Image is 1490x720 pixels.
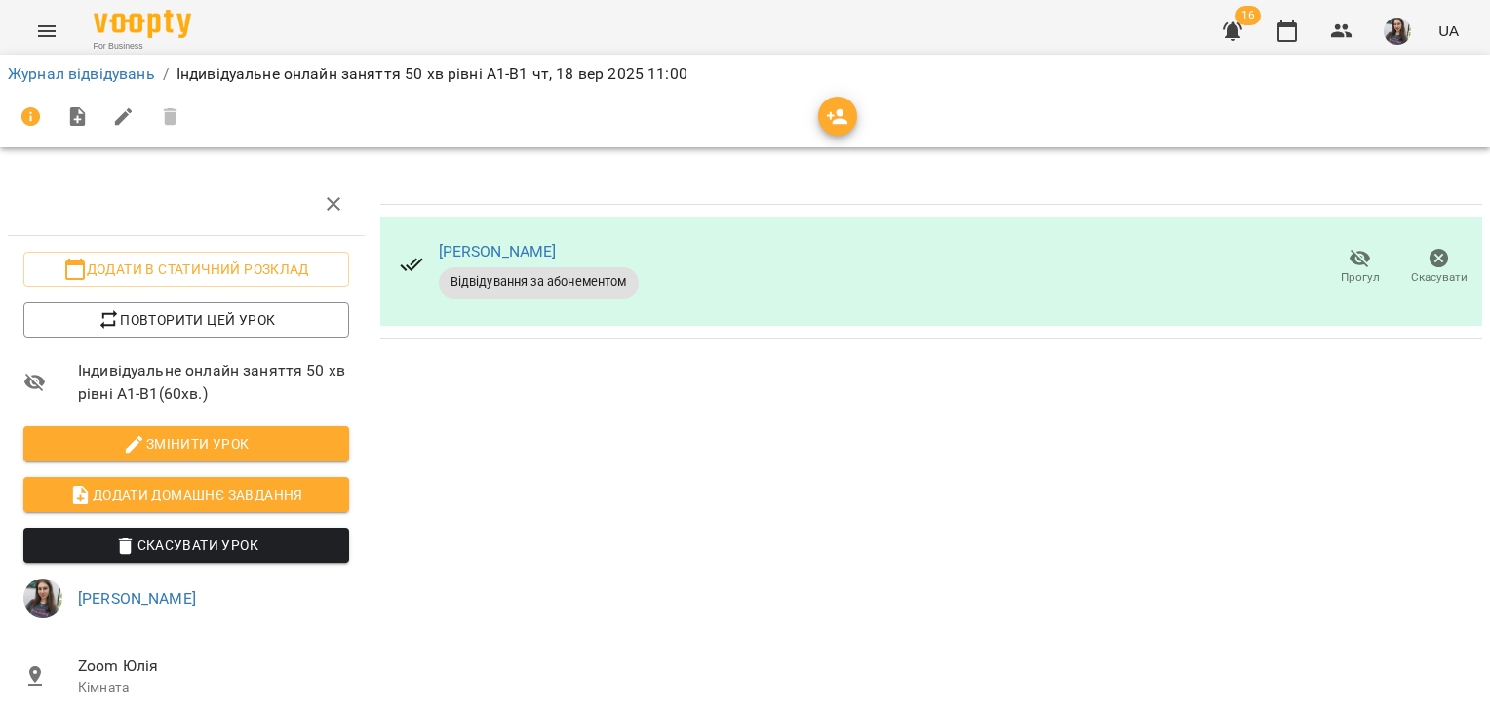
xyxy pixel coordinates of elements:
button: Додати в статичний розклад [23,252,349,287]
p: Індивідуальне онлайн заняття 50 хв рівні А1-В1 чт, 18 вер 2025 11:00 [176,62,687,86]
button: Скасувати [1399,240,1478,295]
img: ca1374486191da6fb8238bd749558ac4.jpeg [23,579,62,618]
span: Повторити цей урок [39,308,333,332]
button: Змінити урок [23,426,349,461]
button: UA [1431,13,1467,49]
span: Відвідування за абонементом [439,273,639,291]
span: For Business [94,40,191,53]
button: Скасувати Урок [23,528,349,563]
span: Додати домашнє завдання [39,483,333,506]
span: Індивідуальне онлайн заняття 50 хв рівні А1-В1 ( 60 хв. ) [78,359,349,405]
p: Кімната [78,678,349,698]
span: Скасувати Урок [39,534,333,557]
button: Додати домашнє завдання [23,477,349,512]
a: [PERSON_NAME] [439,242,557,260]
button: Menu [23,8,70,55]
span: Скасувати [1411,269,1468,286]
span: Прогул [1341,269,1380,286]
button: Прогул [1320,240,1399,295]
li: / [163,62,169,86]
span: UA [1438,20,1459,41]
img: Voopty Logo [94,10,191,38]
span: Додати в статичний розклад [39,258,333,281]
img: ca1374486191da6fb8238bd749558ac4.jpeg [1384,18,1411,45]
span: Zoom Юлія [78,655,349,678]
nav: breadcrumb [8,62,1482,86]
span: Змінити урок [39,432,333,456]
a: Журнал відвідувань [8,64,155,83]
a: [PERSON_NAME] [78,589,196,608]
span: 16 [1235,6,1261,25]
button: Повторити цей урок [23,302,349,338]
